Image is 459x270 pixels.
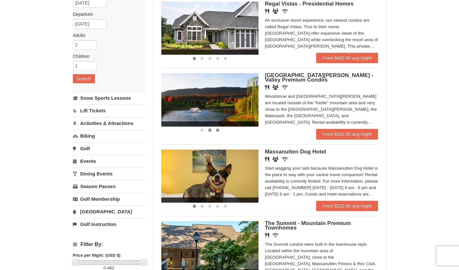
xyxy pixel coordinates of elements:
[265,165,378,197] div: Start wagging your tails because Massanutten Dog Hotel is the place to stay with your canine trav...
[272,9,279,14] i: Banquet Facilities
[73,193,145,205] a: Golf Membership
[265,85,269,90] i: Restaurant
[265,9,269,14] i: Restaurant
[73,11,140,17] label: Departure
[265,220,351,231] span: The Summit - Mountain Premium Townhomes
[73,74,95,83] button: Search
[272,85,279,90] i: Banquet Facilities
[73,130,145,142] a: Biking
[316,53,378,63] a: From $482.00 avg /night
[265,233,269,238] i: Restaurant
[73,155,145,167] a: Events
[73,206,145,218] a: [GEOGRAPHIC_DATA]
[316,129,378,139] a: From $181.00 avg /night
[265,72,373,83] span: [GEOGRAPHIC_DATA][PERSON_NAME] - Valley Premium Condos
[73,117,145,129] a: Activities & Attractions
[73,218,145,230] a: Golf Instruction
[73,253,120,258] strong: Price per Night: (USD $)
[282,9,288,14] i: Wireless Internet (free)
[272,157,279,162] i: Banquet Facilities
[73,180,145,192] a: Season Passes
[73,32,140,39] label: Adults
[265,1,354,7] span: Regal Vistas - Presidential Homes
[316,201,378,211] a: From $222.00 avg /night
[73,53,140,60] label: Children
[73,105,145,117] a: Lift Tickets
[73,142,145,154] a: Golf
[265,149,326,155] span: Massanutten Dog Hotel
[265,17,378,50] div: An exclusive resort experience, our newest condos are called Regal Vistas. True to their name, [G...
[282,157,288,162] i: Wireless Internet (free)
[73,242,145,247] h4: Filter By:
[282,85,288,90] i: Wireless Internet (free)
[265,93,378,126] div: Woodstone and [GEOGRAPHIC_DATA][PERSON_NAME] are located outside of the "Kettle" mountain area an...
[73,168,145,180] a: Dining Events
[272,233,279,238] i: Wireless Internet (free)
[73,92,145,104] a: Snow Sports Lessons
[265,157,269,162] i: Restaurant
